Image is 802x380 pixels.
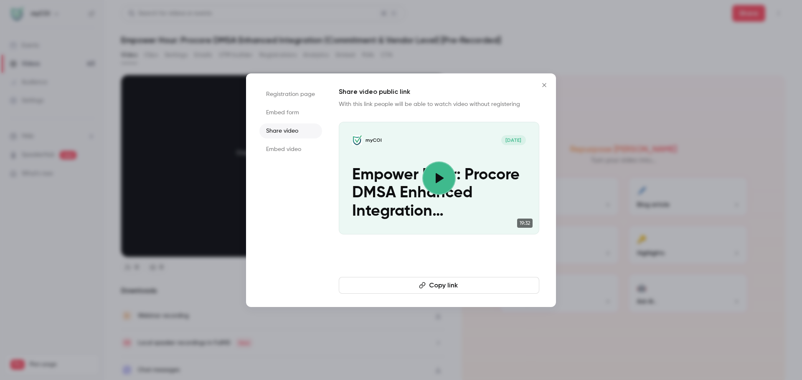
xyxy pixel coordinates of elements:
[259,123,322,138] li: Share video
[536,77,553,93] button: Close
[517,219,533,228] span: 19:32
[259,142,322,157] li: Embed video
[339,277,539,294] button: Copy link
[339,87,539,97] h1: Share video public link
[339,100,539,108] p: With this link people will be able to watch video without registering
[259,105,322,120] li: Embed form
[339,122,539,234] a: Empower Hour: Procore DMSA Enhanced Integration (Commitment & Vendor Level) [Pre-Recorded]myCOI[D...
[259,87,322,102] li: Registration page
